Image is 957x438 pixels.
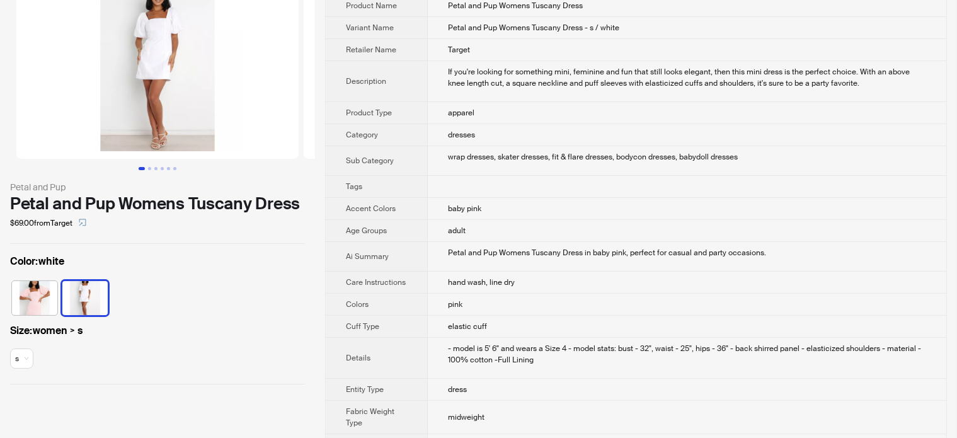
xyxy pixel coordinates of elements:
[448,204,481,214] span: baby pink
[448,108,474,118] span: apparel
[346,277,406,287] span: Care Instructions
[161,167,164,170] button: Go to slide 4
[62,280,108,314] label: available
[139,167,145,170] button: Go to slide 1
[448,384,467,395] span: dress
[10,180,305,194] div: Petal and Pup
[448,23,619,33] span: Petal and Pup Womens Tuscany Dress - s / white
[346,156,394,166] span: Sub Category
[10,324,33,337] span: Size :
[12,280,57,314] label: available
[346,384,384,395] span: Entity Type
[346,226,387,236] span: Age Groups
[346,45,396,55] span: Retailer Name
[448,66,926,89] div: If you're looking for something mini, feminine and fun that still looks elegant, then this mini d...
[448,343,926,366] div: - model is 5' 6" and wears a Size 4 - model stats: bust - 32", waist - 25", hips - 36" - back shi...
[79,219,86,226] span: select
[448,226,466,236] span: adult
[448,277,515,287] span: hand wash, line dry
[448,247,926,258] div: Petal and Pup Womens Tuscany Dress in baby pink, perfect for casual and party occasions.
[346,321,379,331] span: Cuff Type
[346,299,369,309] span: Colors
[167,167,170,170] button: Go to slide 5
[346,108,392,118] span: Product Type
[448,321,487,331] span: elastic cuff
[346,406,394,428] span: Fabric Weight Type
[448,151,926,163] div: wrap dresses, skater dresses, fit & flare dresses, bodycon dresses, babydoll dresses
[448,1,583,11] span: Petal and Pup Womens Tuscany Dress
[346,204,396,214] span: Accent Colors
[12,281,57,315] img: baby pink
[346,130,378,140] span: Category
[346,251,389,262] span: Ai Summary
[10,254,305,269] label: white
[10,213,305,233] div: $69.00 from Target
[62,281,108,315] img: white
[173,167,176,170] button: Go to slide 6
[154,167,158,170] button: Go to slide 3
[346,182,362,192] span: Tags
[148,167,151,170] button: Go to slide 2
[346,76,386,86] span: Description
[10,255,38,268] span: Color :
[346,23,394,33] span: Variant Name
[346,1,397,11] span: Product Name
[448,412,484,422] span: midweight
[10,323,305,338] label: women > s
[448,45,470,55] span: Target
[15,349,28,368] span: available
[346,353,370,363] span: Details
[448,299,462,309] span: pink
[448,130,475,140] span: dresses
[10,194,305,213] div: Petal and Pup Womens Tuscany Dress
